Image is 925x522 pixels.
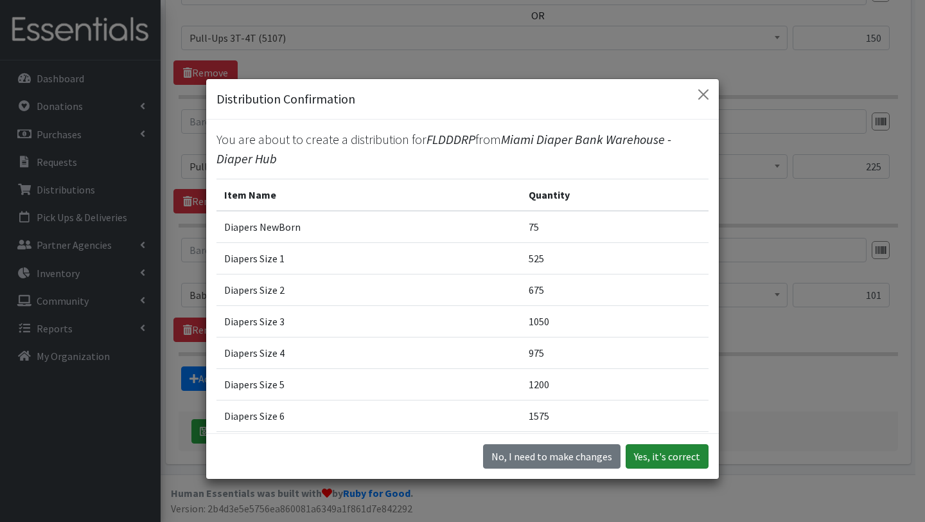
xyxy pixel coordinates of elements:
td: 1200 [521,369,709,401]
span: FLDDDRP [427,131,475,147]
td: Diapers Size 2 [216,274,521,306]
td: Diapers Size 4 [216,337,521,369]
td: Diaper Size 7 [216,432,521,464]
td: 75 [521,211,709,243]
th: Item Name [216,179,521,212]
td: 975 [521,432,709,464]
td: Diapers Size 1 [216,243,521,274]
td: Diapers Size 5 [216,369,521,401]
button: No I need to make changes [483,444,621,469]
p: You are about to create a distribution for from [216,130,709,168]
td: Diapers Size 6 [216,401,521,432]
td: 525 [521,243,709,274]
td: 1575 [521,401,709,432]
td: Diapers NewBorn [216,211,521,243]
td: 1050 [521,306,709,337]
td: Diapers Size 3 [216,306,521,337]
th: Quantity [521,179,709,212]
button: Close [693,84,714,105]
button: Yes, it's correct [626,444,709,469]
td: 975 [521,337,709,369]
td: 675 [521,274,709,306]
h5: Distribution Confirmation [216,89,355,109]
